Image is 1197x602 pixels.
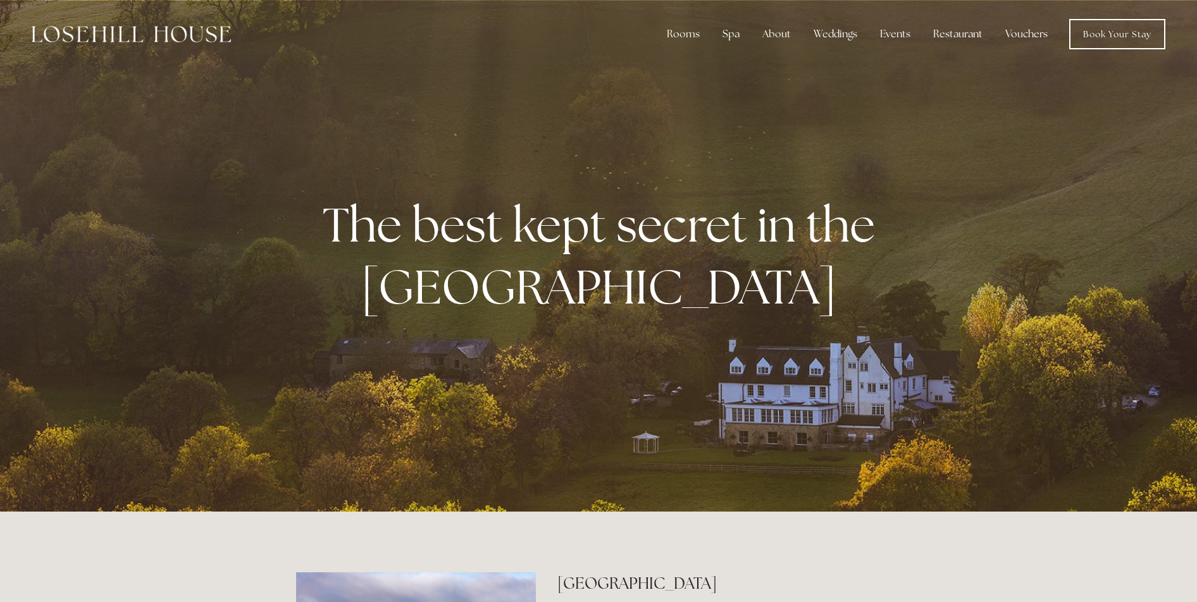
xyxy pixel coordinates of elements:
[557,572,901,594] h2: [GEOGRAPHIC_DATA]
[712,21,750,47] div: Spa
[870,21,921,47] div: Events
[32,26,231,42] img: Losehill House
[923,21,993,47] div: Restaurant
[1069,19,1165,49] a: Book Your Stay
[995,21,1058,47] a: Vouchers
[323,193,885,317] strong: The best kept secret in the [GEOGRAPHIC_DATA]
[752,21,801,47] div: About
[803,21,867,47] div: Weddings
[657,21,710,47] div: Rooms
